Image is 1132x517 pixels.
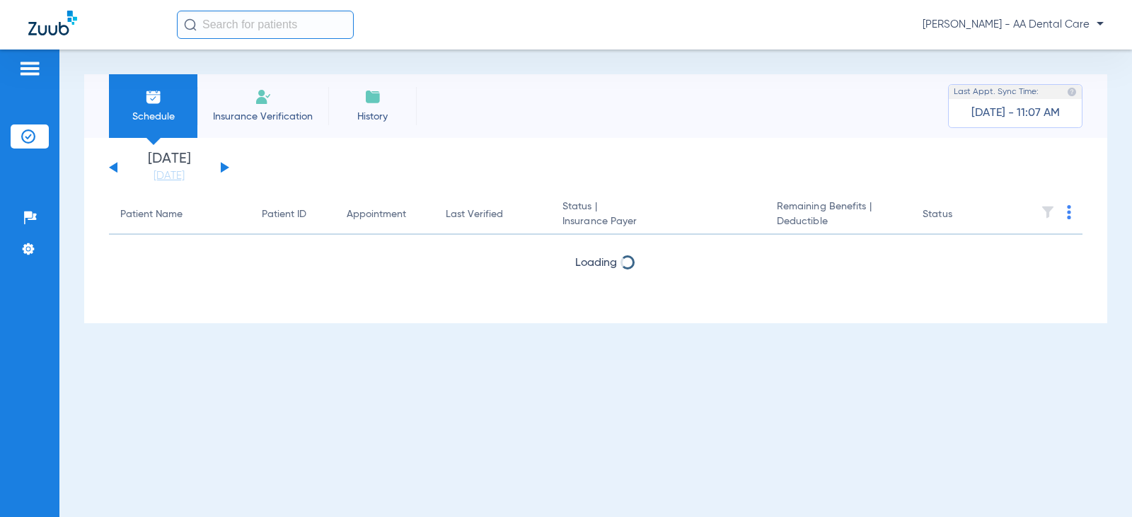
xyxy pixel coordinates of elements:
input: Search for patients [177,11,354,39]
span: Loading [575,257,617,269]
span: Insurance Verification [208,110,318,124]
li: [DATE] [127,152,212,183]
th: Status | [551,195,766,235]
img: Zuub Logo [28,11,77,35]
span: Schedule [120,110,187,124]
div: Last Verified [446,207,503,222]
div: Patient Name [120,207,239,222]
span: Deductible [777,214,900,229]
img: Schedule [145,88,162,105]
div: Patient ID [262,207,306,222]
div: Appointment [347,207,423,222]
span: History [339,110,406,124]
span: [DATE] - 11:07 AM [971,106,1060,120]
div: Patient ID [262,207,324,222]
img: filter.svg [1041,205,1055,219]
a: [DATE] [127,169,212,183]
div: Patient Name [120,207,183,222]
th: Remaining Benefits | [766,195,911,235]
div: Appointment [347,207,406,222]
img: group-dot-blue.svg [1067,205,1071,219]
span: [PERSON_NAME] - AA Dental Care [923,18,1104,32]
img: last sync help info [1067,87,1077,97]
span: Insurance Payer [562,214,754,229]
img: Manual Insurance Verification [255,88,272,105]
span: Last Appt. Sync Time: [954,85,1039,99]
img: Search Icon [184,18,197,31]
img: hamburger-icon [18,60,41,77]
div: Last Verified [446,207,540,222]
th: Status [911,195,1007,235]
img: History [364,88,381,105]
